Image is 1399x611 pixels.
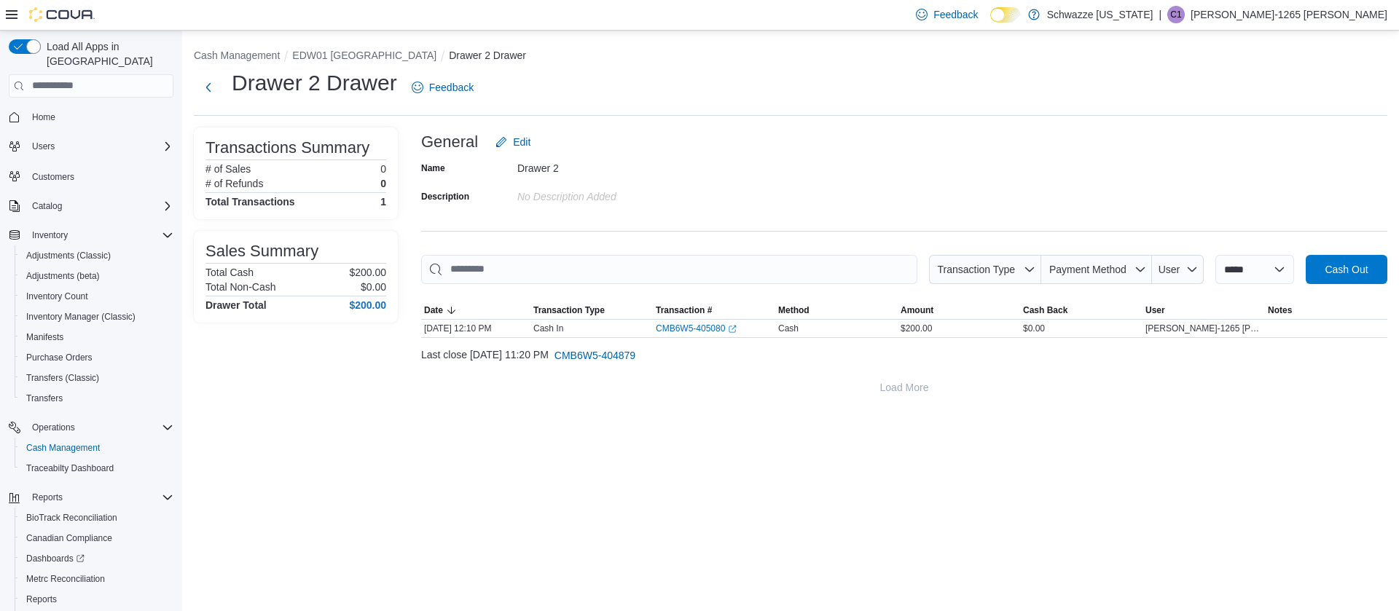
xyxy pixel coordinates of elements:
[26,226,173,244] span: Inventory
[20,509,173,527] span: BioTrack Reconciliation
[656,323,737,334] a: CMB6W5-405080External link
[937,264,1015,275] span: Transaction Type
[20,439,173,457] span: Cash Management
[1268,304,1292,316] span: Notes
[15,569,179,589] button: Metrc Reconciliation
[15,286,179,307] button: Inventory Count
[898,301,1020,319] button: Amount
[1047,6,1153,23] p: Schwazze [US_STATE]
[653,301,775,319] button: Transaction #
[20,460,173,477] span: Traceabilty Dashboard
[1167,6,1185,23] div: Cassandra-1265 Gonzales
[530,301,653,319] button: Transaction Type
[421,162,445,174] label: Name
[32,422,75,433] span: Operations
[901,304,933,316] span: Amount
[194,73,223,102] button: Next
[32,200,62,212] span: Catalog
[20,267,106,285] a: Adjustments (beta)
[1049,264,1126,275] span: Payment Method
[26,168,80,186] a: Customers
[1159,6,1161,23] p: |
[901,323,932,334] span: $200.00
[26,532,112,544] span: Canadian Compliance
[26,352,93,363] span: Purchase Orders
[20,349,173,366] span: Purchase Orders
[15,388,179,409] button: Transfers
[406,73,479,102] a: Feedback
[349,299,386,311] h4: $200.00
[26,512,117,524] span: BioTrack Reconciliation
[20,308,173,326] span: Inventory Manager (Classic)
[205,139,369,157] h3: Transactions Summary
[205,163,251,175] h6: # of Sales
[1191,6,1387,23] p: [PERSON_NAME]-1265 [PERSON_NAME]
[20,390,173,407] span: Transfers
[20,369,105,387] a: Transfers (Classic)
[20,349,98,366] a: Purchase Orders
[205,281,276,293] h6: Total Non-Cash
[15,548,179,569] a: Dashboards
[380,178,386,189] p: 0
[15,589,179,610] button: Reports
[3,136,179,157] button: Users
[20,460,119,477] a: Traceabilty Dashboard
[513,135,530,149] span: Edit
[26,167,173,185] span: Customers
[1170,6,1181,23] span: C1
[26,250,111,261] span: Adjustments (Classic)
[15,327,179,347] button: Manifests
[232,68,397,98] h1: Drawer 2 Drawer
[15,508,179,528] button: BioTrack Reconciliation
[1152,255,1204,284] button: User
[1020,320,1143,337] div: $0.00
[29,7,95,22] img: Cova
[361,281,386,293] p: $0.00
[292,50,436,61] button: EDW01 [GEOGRAPHIC_DATA]
[205,178,263,189] h6: # of Refunds
[421,301,530,319] button: Date
[15,307,179,327] button: Inventory Manager (Classic)
[1159,264,1180,275] span: User
[26,372,99,384] span: Transfers (Classic)
[429,80,474,95] span: Feedback
[20,390,68,407] a: Transfers
[1265,301,1387,319] button: Notes
[20,247,173,264] span: Adjustments (Classic)
[933,7,978,22] span: Feedback
[1145,323,1262,334] span: [PERSON_NAME]-1265 [PERSON_NAME]
[421,373,1387,402] button: Load More
[929,255,1041,284] button: Transaction Type
[15,368,179,388] button: Transfers (Classic)
[3,165,179,186] button: Customers
[1306,255,1387,284] button: Cash Out
[3,225,179,245] button: Inventory
[26,419,173,436] span: Operations
[1143,301,1265,319] button: User
[20,328,69,346] a: Manifests
[1041,255,1152,284] button: Payment Method
[32,171,74,183] span: Customers
[20,288,94,305] a: Inventory Count
[15,347,179,368] button: Purchase Orders
[20,288,173,305] span: Inventory Count
[20,509,123,527] a: BioTrack Reconciliation
[1145,304,1165,316] span: User
[880,380,929,395] span: Load More
[20,591,63,608] a: Reports
[26,291,88,302] span: Inventory Count
[26,138,60,155] button: Users
[26,138,173,155] span: Users
[20,570,111,588] a: Metrc Reconciliation
[3,487,179,508] button: Reports
[3,106,179,127] button: Home
[549,341,641,370] button: CMB6W5-404879
[20,247,117,264] a: Adjustments (Classic)
[32,492,63,503] span: Reports
[20,308,141,326] a: Inventory Manager (Classic)
[26,197,173,215] span: Catalog
[26,419,81,436] button: Operations
[380,163,386,175] p: 0
[3,196,179,216] button: Catalog
[778,323,799,334] span: Cash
